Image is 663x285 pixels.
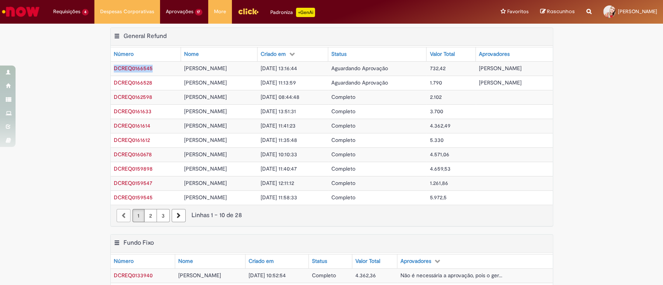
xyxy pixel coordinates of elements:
[124,239,154,247] h2: Fundo Fixo
[331,151,355,158] span: Completo
[261,93,299,100] span: [DATE] 08:44:48
[331,122,355,129] span: Completo
[184,180,227,187] span: [PERSON_NAME]
[430,122,450,129] span: 4.362,49
[312,272,336,279] span: Completo
[261,50,286,58] div: Criado em
[479,50,510,58] div: Aprovadores
[249,257,274,265] div: Criado em
[144,209,157,222] a: Página 2
[430,65,445,72] span: 732,42
[479,65,522,72] span: [PERSON_NAME]
[184,151,227,158] span: [PERSON_NAME]
[184,79,227,86] span: [PERSON_NAME]
[331,79,388,86] span: Aguardando Aprovação
[261,136,297,143] span: [DATE] 11:35:48
[238,5,259,17] img: click_logo_yellow_360x200.png
[331,136,355,143] span: Completo
[114,151,152,158] a: Abrir Registro: DCREQ0160678
[114,272,153,279] span: DCREQ0133940
[184,122,227,129] span: [PERSON_NAME]
[249,272,286,279] span: [DATE] 10:52:54
[430,180,448,187] span: 1.261,86
[430,165,450,172] span: 4.659,53
[355,272,376,279] span: 4.362,36
[507,8,529,16] span: Favoritos
[114,93,152,100] a: Abrir Registro: DCREQ0162598
[195,9,203,16] span: 17
[111,205,553,226] nav: paginação
[331,65,388,72] span: Aguardando Aprovação
[114,239,120,249] button: Fundo Fixo Menu de contexto
[114,79,152,86] span: DCREQ0166528
[331,165,355,172] span: Completo
[124,32,167,40] h2: General Refund
[114,136,150,143] a: Abrir Registro: DCREQ0161612
[430,108,443,115] span: 3.700
[114,272,153,279] a: Abrir Registro: DCREQ0133940
[114,50,134,58] div: Número
[184,194,227,201] span: [PERSON_NAME]
[114,257,134,265] div: Número
[114,180,152,187] a: Abrir Registro: DCREQ0159547
[618,8,657,15] span: [PERSON_NAME]
[430,136,443,143] span: 5.330
[430,50,454,58] div: Valor Total
[355,257,380,265] div: Valor Total
[547,8,575,15] span: Rascunhos
[430,93,441,100] span: 2.102
[114,194,153,201] a: Abrir Registro: DCREQ0159545
[114,32,120,42] button: General Refund Menu de contexto
[184,93,227,100] span: [PERSON_NAME]
[178,272,221,279] span: [PERSON_NAME]
[114,108,151,115] a: Abrir Registro: DCREQ0161633
[114,122,150,129] span: DCREQ0161614
[172,209,186,222] a: Próxima página
[296,8,315,17] p: +GenAi
[100,8,154,16] span: Despesas Corporativas
[261,165,297,172] span: [DATE] 11:40:47
[214,8,226,16] span: More
[400,257,431,265] div: Aprovadores
[114,180,152,187] span: DCREQ0159547
[114,93,152,100] span: DCREQ0162598
[184,136,227,143] span: [PERSON_NAME]
[184,50,199,58] div: Nome
[261,108,296,115] span: [DATE] 13:51:31
[430,79,442,86] span: 1.790
[261,122,296,129] span: [DATE] 11:41:23
[166,8,193,16] span: Aprovações
[114,65,153,72] span: DCREQ0166545
[157,209,170,222] a: Página 3
[540,8,575,16] a: Rascunhos
[331,108,355,115] span: Completo
[184,108,227,115] span: [PERSON_NAME]
[261,65,297,72] span: [DATE] 13:16:44
[430,194,446,201] span: 5.972,5
[132,209,144,222] a: Página 1
[184,165,227,172] span: [PERSON_NAME]
[53,8,80,16] span: Requisições
[331,50,346,58] div: Status
[331,180,355,187] span: Completo
[1,4,41,19] img: ServiceNow
[261,194,297,201] span: [DATE] 11:58:33
[178,257,193,265] div: Nome
[114,136,150,143] span: DCREQ0161612
[261,151,297,158] span: [DATE] 10:10:33
[114,165,153,172] span: DCREQ0159898
[479,79,522,86] span: [PERSON_NAME]
[261,79,296,86] span: [DATE] 11:13:59
[114,65,153,72] a: Abrir Registro: DCREQ0166545
[270,8,315,17] div: Padroniza
[114,165,153,172] a: Abrir Registro: DCREQ0159898
[82,9,89,16] span: 4
[430,151,449,158] span: 4.571,06
[400,272,502,279] span: Não é necessária a aprovação, pois o ger...
[114,122,150,129] a: Abrir Registro: DCREQ0161614
[114,79,152,86] a: Abrir Registro: DCREQ0166528
[114,108,151,115] span: DCREQ0161633
[114,151,152,158] span: DCREQ0160678
[114,194,153,201] span: DCREQ0159545
[312,257,327,265] div: Status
